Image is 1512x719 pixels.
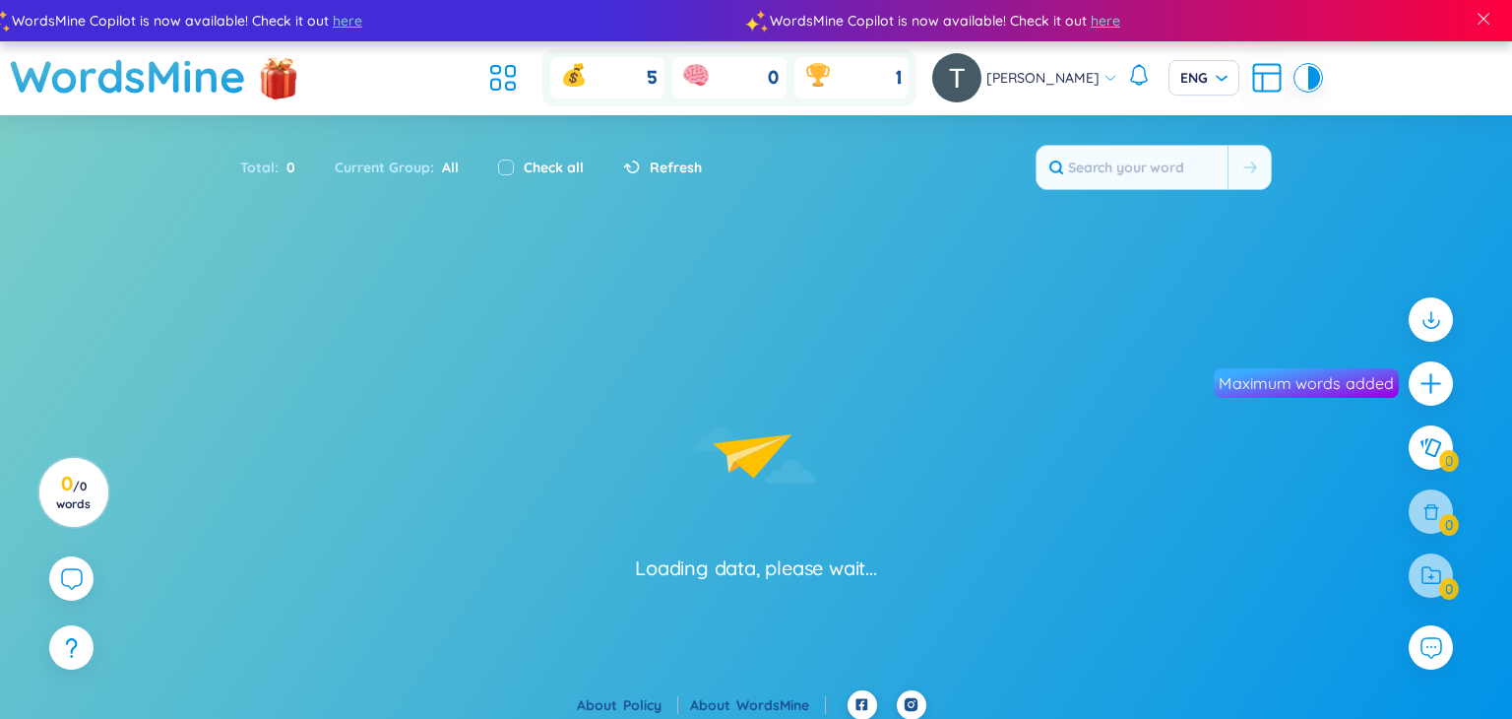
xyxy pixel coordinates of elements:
[51,476,95,511] h3: 0
[895,66,901,91] span: 1
[1037,146,1228,189] input: Search your word
[1180,68,1228,88] span: ENG
[1091,10,1120,32] span: here
[434,159,459,176] span: All
[647,66,657,91] span: 5
[932,53,981,102] img: avatar
[768,66,779,91] span: 0
[932,53,986,102] a: avatar
[524,157,584,178] label: Check all
[259,47,298,106] img: flashSalesIcon.a7f4f837.png
[623,696,678,714] a: Policy
[577,694,678,716] div: About
[56,479,91,511] span: / 0 words
[986,67,1100,89] span: [PERSON_NAME]
[333,10,362,32] span: here
[315,147,478,188] div: Current Group :
[240,147,315,188] div: Total :
[10,41,246,111] a: WordsMine
[690,694,826,716] div: About
[650,157,702,178] span: Refresh
[736,696,826,714] a: WordsMine
[279,157,295,178] span: 0
[1418,371,1443,396] span: plus
[635,555,876,582] div: Loading data, please wait...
